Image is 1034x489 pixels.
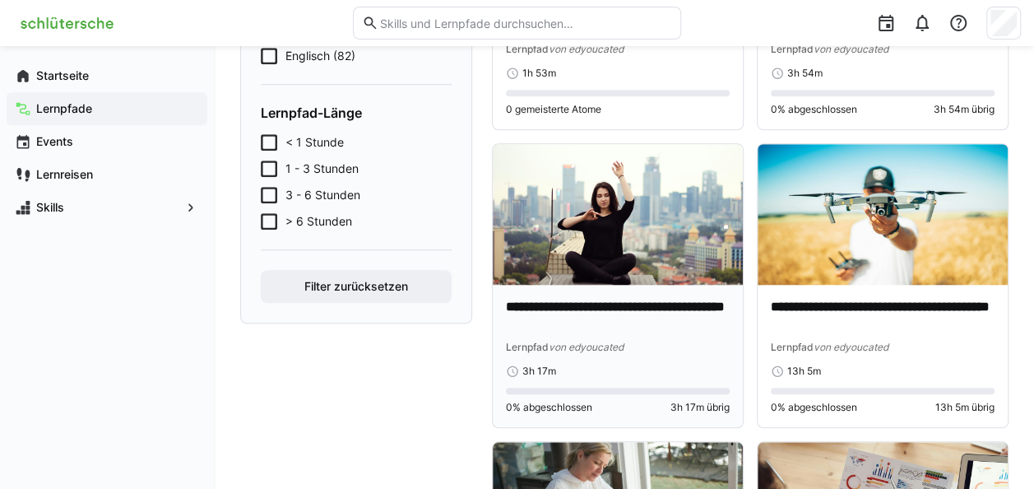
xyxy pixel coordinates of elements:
span: Lernpfad [771,43,814,55]
span: 0% abgeschlossen [771,401,857,414]
span: 3h 54m [787,67,823,80]
img: image [758,144,1008,285]
span: Lernpfad [771,341,814,353]
span: von edyoucated [814,341,888,353]
img: image [493,144,743,285]
span: von edyoucated [814,43,888,55]
span: > 6 Stunden [285,213,352,230]
span: von edyoucated [549,43,624,55]
span: Englisch (82) [285,48,355,64]
input: Skills und Lernpfade durchsuchen… [378,16,672,30]
span: 3 - 6 Stunden [285,187,360,203]
span: 1 - 3 Stunden [285,161,359,177]
span: 1h 53m [522,67,556,80]
span: von edyoucated [549,341,624,353]
span: Lernpfad [506,341,549,353]
span: Filter zurücksetzen [302,278,410,295]
button: Filter zurücksetzen [261,270,452,303]
span: 13h 5m [787,365,821,378]
h4: Lernpfad-Länge [261,105,452,121]
span: 3h 17m übrig [670,401,730,414]
span: 3h 17m [522,365,556,378]
span: < 1 Stunde [285,134,344,151]
span: Lernpfad [506,43,549,55]
span: 3h 54m übrig [934,103,995,116]
span: 13h 5m übrig [935,401,995,414]
span: 0% abgeschlossen [771,103,857,116]
span: 0 gemeisterte Atome [506,103,601,116]
span: 0% abgeschlossen [506,401,592,414]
